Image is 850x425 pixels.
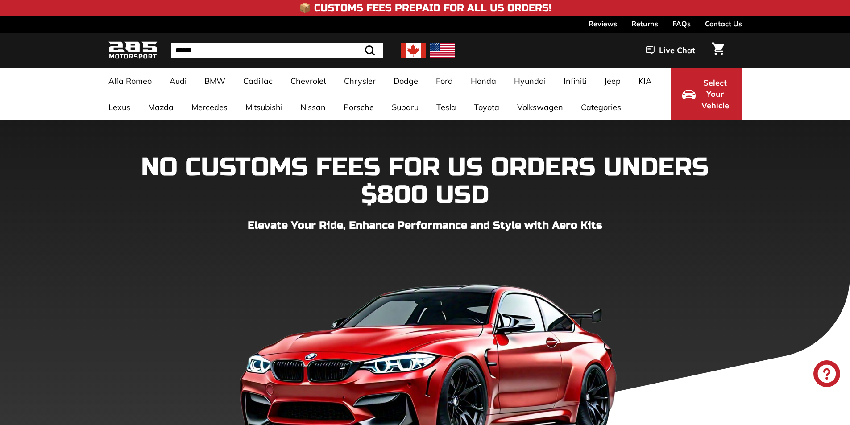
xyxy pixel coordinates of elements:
a: Alfa Romeo [100,68,161,94]
a: Tesla [427,94,465,120]
a: Mercedes [182,94,236,120]
button: Live Chat [634,39,707,62]
a: Cadillac [234,68,282,94]
a: Chrysler [335,68,385,94]
a: KIA [630,68,660,94]
a: Contact Us [705,16,742,31]
a: Lexus [100,94,139,120]
a: Mitsubishi [236,94,291,120]
a: Returns [631,16,658,31]
a: Infiniti [555,68,595,94]
a: Ford [427,68,462,94]
a: Mazda [139,94,182,120]
a: Categories [572,94,630,120]
a: Subaru [383,94,427,120]
a: Jeep [595,68,630,94]
input: Search [171,43,383,58]
a: Hyundai [505,68,555,94]
img: Logo_285_Motorsport_areodynamics_components [108,40,158,61]
a: Reviews [589,16,617,31]
a: Nissan [291,94,335,120]
a: BMW [195,68,234,94]
a: FAQs [672,16,691,31]
a: Porsche [335,94,383,120]
button: Select Your Vehicle [671,68,742,120]
a: Dodge [385,68,427,94]
a: Volkswagen [508,94,572,120]
a: Chevrolet [282,68,335,94]
a: Toyota [465,94,508,120]
span: Live Chat [659,45,695,56]
h1: NO CUSTOMS FEES FOR US ORDERS UNDERS $800 USD [108,154,742,209]
a: Honda [462,68,505,94]
h4: 📦 Customs Fees Prepaid for All US Orders! [299,3,551,13]
span: Select Your Vehicle [700,77,730,111]
inbox-online-store-chat: Shopify online store chat [811,360,843,389]
a: Audi [161,68,195,94]
p: Elevate Your Ride, Enhance Performance and Style with Aero Kits [108,218,742,234]
a: Cart [707,35,730,66]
